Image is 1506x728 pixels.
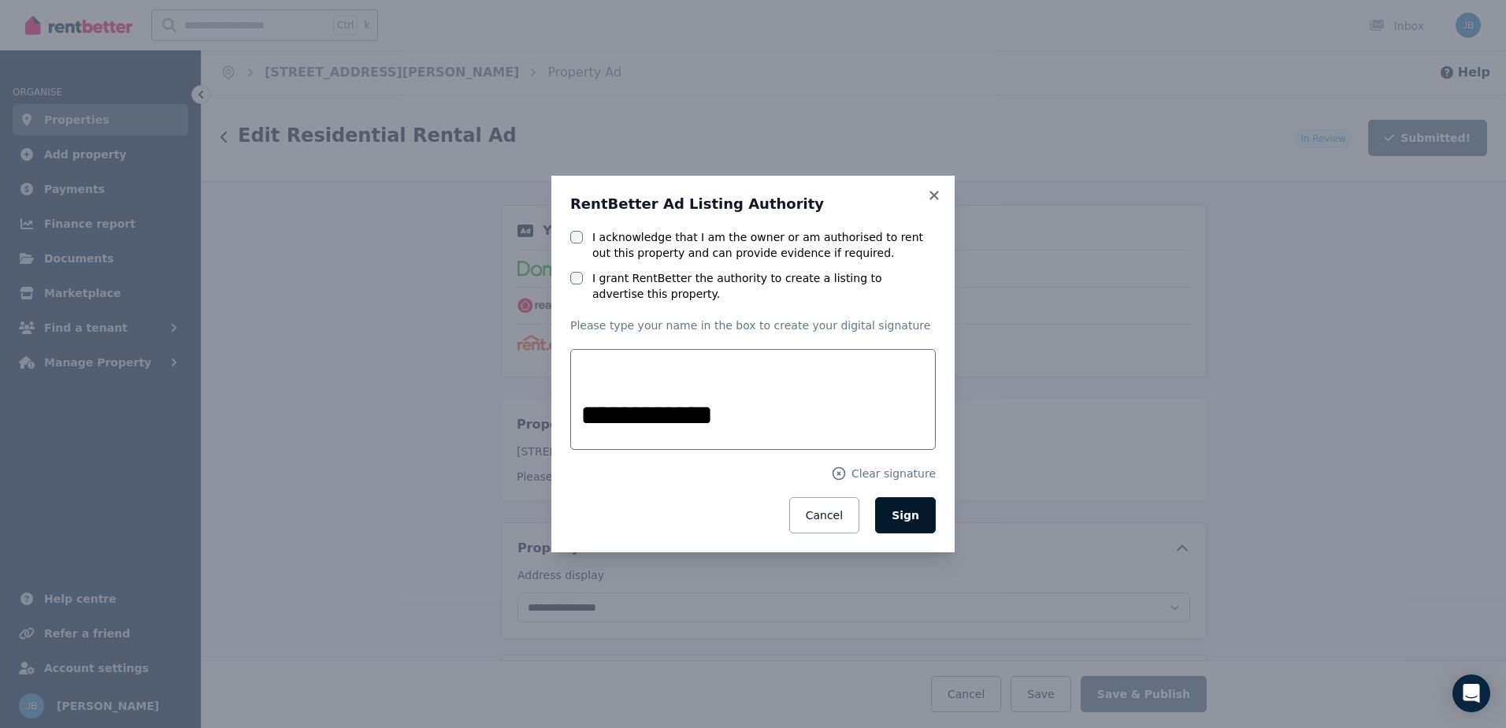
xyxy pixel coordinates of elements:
[592,270,936,302] label: I grant RentBetter the authority to create a listing to advertise this property.
[892,509,919,522] span: Sign
[592,229,936,261] label: I acknowledge that I am the owner or am authorised to rent out this property and can provide evid...
[570,318,936,333] p: Please type your name in the box to create your digital signature
[1452,674,1490,712] div: Open Intercom Messenger
[851,466,936,481] span: Clear signature
[875,497,936,533] button: Sign
[789,497,859,533] button: Cancel
[570,195,936,214] h3: RentBetter Ad Listing Authority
